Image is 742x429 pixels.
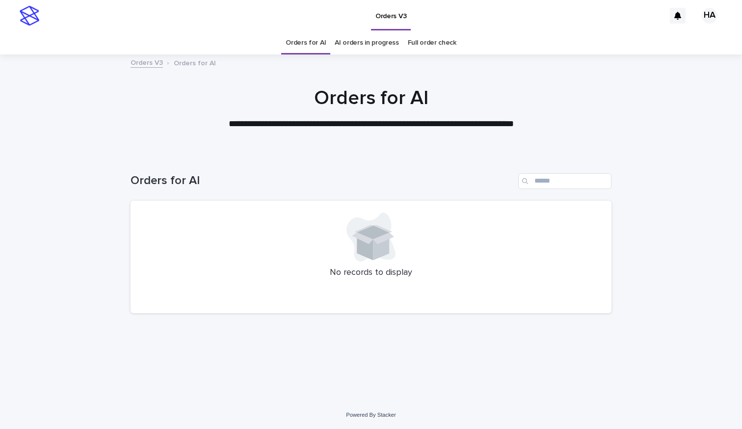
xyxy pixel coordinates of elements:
img: stacker-logo-s-only.png [20,6,39,26]
a: Orders for AI [286,31,326,54]
div: HA [702,8,717,24]
a: Powered By Stacker [346,412,396,418]
a: AI orders in progress [335,31,399,54]
p: Orders for AI [174,57,216,68]
p: No records to display [142,268,600,278]
h1: Orders for AI [131,86,611,110]
a: Full order check [408,31,456,54]
a: Orders V3 [131,56,163,68]
input: Search [518,173,611,189]
h1: Orders for AI [131,174,514,188]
